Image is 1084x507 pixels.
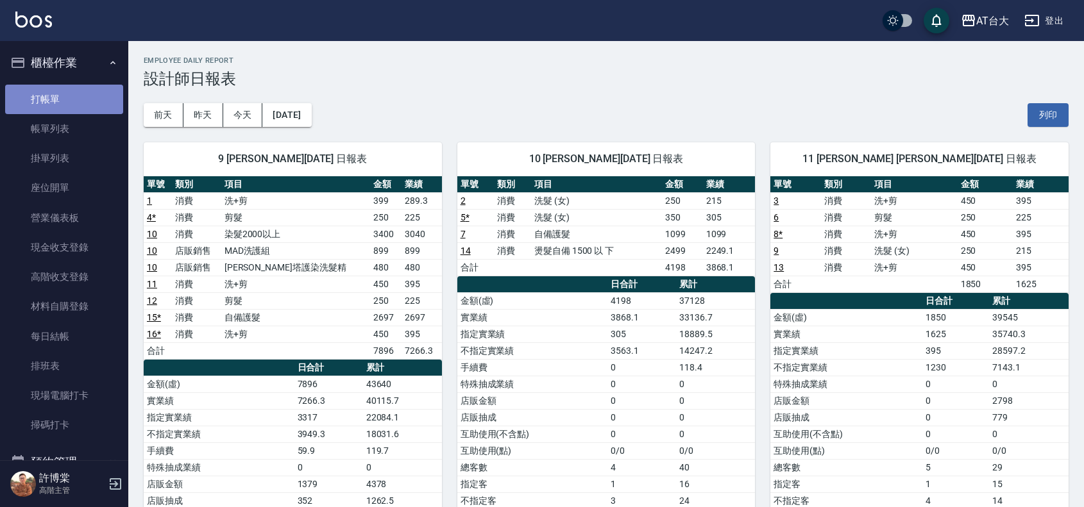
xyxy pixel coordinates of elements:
td: 250 [370,209,402,226]
td: 互助使用(不含點) [770,426,922,442]
td: [PERSON_NAME]塔護染洗髮精 [221,259,371,276]
td: 0 [294,459,363,476]
td: 29 [989,459,1069,476]
button: 櫃檯作業 [5,46,123,79]
td: 3949.3 [294,426,363,442]
td: 22084.1 [363,409,442,426]
td: 0 [607,392,676,409]
a: 11 [147,279,157,289]
td: 特殊抽成業績 [770,376,922,392]
td: 2499 [662,242,703,259]
td: 消費 [172,226,221,242]
td: 0 [607,409,676,426]
td: 消費 [494,242,531,259]
a: 10 [147,262,157,272]
td: 不指定實業績 [457,342,608,359]
td: 35740.3 [989,326,1069,342]
td: 0 [607,426,676,442]
td: 4 [607,459,676,476]
td: 3400 [370,226,402,242]
button: 列印 [1028,103,1069,127]
td: 0 [676,392,755,409]
td: 0 [922,409,989,426]
td: 899 [402,242,442,259]
td: 1850 [922,309,989,326]
td: 0/0 [607,442,676,459]
td: 消費 [172,309,221,326]
td: 合計 [770,276,821,292]
td: 18031.6 [363,426,442,442]
a: 9 [774,245,779,256]
td: 0 [676,426,755,442]
td: 450 [370,276,402,292]
td: 33136.7 [676,309,755,326]
td: 0 [607,359,676,376]
td: 剪髮 [221,292,371,309]
td: 消費 [172,276,221,292]
button: [DATE] [262,103,311,127]
td: 15 [989,476,1069,492]
td: 實業績 [144,392,294,409]
td: 洗+剪 [221,276,371,292]
td: 剪髮 [221,209,371,226]
a: 材料自購登錄 [5,292,123,321]
a: 12 [147,295,157,306]
td: 實業績 [457,309,608,326]
td: 7266.3 [402,342,442,359]
td: 染髮2000以上 [221,226,371,242]
td: 金額(虛) [457,292,608,309]
th: 金額 [958,176,1013,193]
td: 指定客 [770,476,922,492]
th: 業績 [703,176,756,193]
th: 金額 [662,176,703,193]
td: 2249.1 [703,242,756,259]
td: 消費 [821,259,872,276]
a: 座位開單 [5,173,123,203]
td: 40 [676,459,755,476]
span: 10 [PERSON_NAME][DATE] 日報表 [473,153,740,165]
td: 395 [402,276,442,292]
td: 250 [958,242,1013,259]
table: a dense table [457,176,756,276]
td: 不指定實業績 [144,426,294,442]
td: 店販銷售 [172,259,221,276]
td: 37128 [676,292,755,309]
td: 0 [363,459,442,476]
a: 每日結帳 [5,322,123,351]
a: 掛單列表 [5,144,123,173]
td: 289.3 [402,192,442,209]
td: 3317 [294,409,363,426]
td: 118.4 [676,359,755,376]
td: 450 [958,226,1013,242]
td: 215 [703,192,756,209]
th: 單號 [457,176,495,193]
table: a dense table [770,176,1069,293]
td: 指定客 [457,476,608,492]
p: 高階主管 [39,485,105,496]
a: 營業儀表板 [5,203,123,233]
td: 0 [989,376,1069,392]
td: 洗髮 (女) [531,209,662,226]
td: 1625 [1013,276,1069,292]
a: 排班表 [5,351,123,381]
td: 總客數 [457,459,608,476]
h3: 設計師日報表 [144,70,1069,88]
td: 消費 [494,192,531,209]
td: 395 [1013,259,1069,276]
td: 16 [676,476,755,492]
td: 250 [958,209,1013,226]
td: 399 [370,192,402,209]
td: 225 [402,209,442,226]
td: 59.9 [294,442,363,459]
th: 項目 [871,176,957,193]
td: 7266.3 [294,392,363,409]
div: AT台大 [976,13,1009,29]
a: 6 [774,212,779,222]
td: 消費 [821,209,872,226]
td: 1625 [922,326,989,342]
td: 5 [922,459,989,476]
a: 掃碼打卡 [5,410,123,440]
a: 現金收支登錄 [5,233,123,262]
th: 項目 [221,176,371,193]
th: 業績 [1013,176,1069,193]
